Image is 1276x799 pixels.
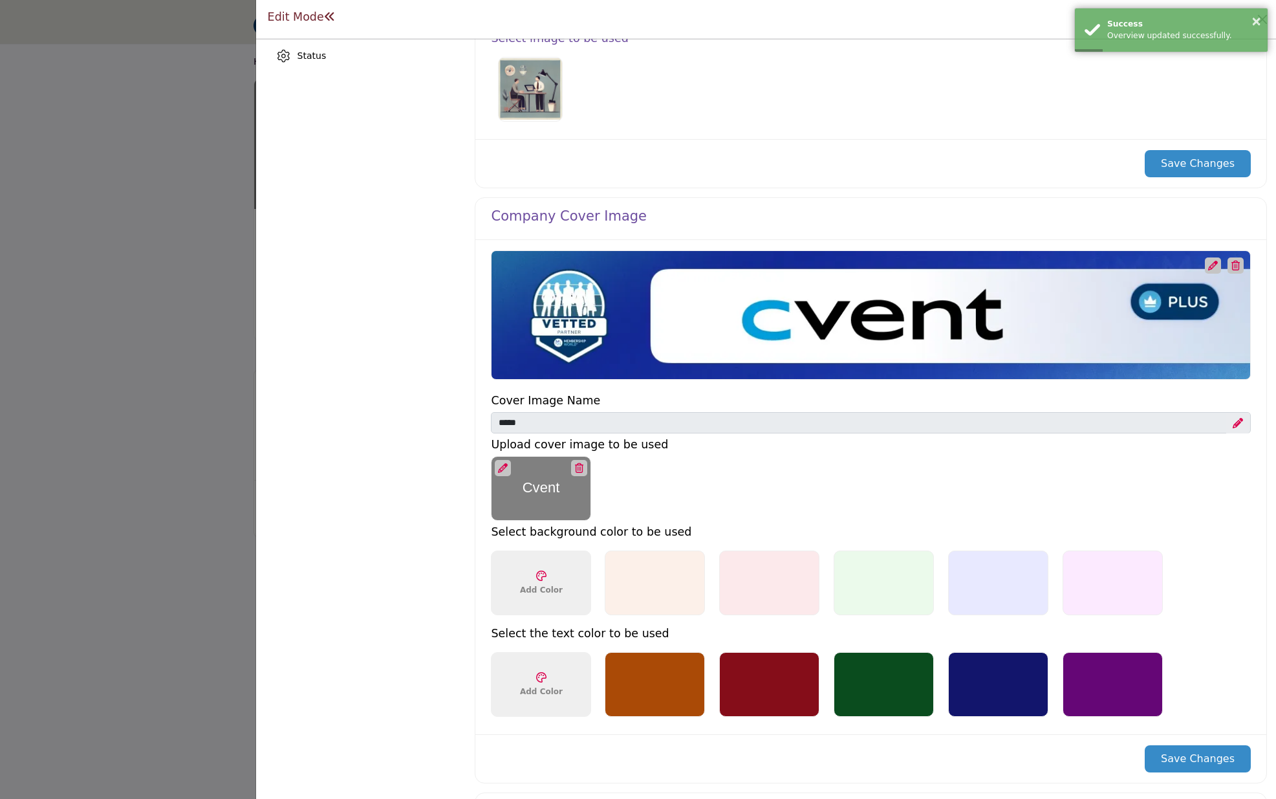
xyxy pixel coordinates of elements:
[491,208,647,224] h4: Company Cover Image
[1107,18,1258,30] div: Success
[1145,150,1251,177] button: Save Changes
[491,394,1251,408] h5: Cover Image Name
[1145,745,1251,772] button: Save Changes
[491,438,1237,452] h5: Upload cover image to be used
[297,50,327,61] span: Status
[491,627,1251,640] h5: Select the text color to be used
[268,10,336,24] h1: Edit Mode
[520,584,563,596] span: Add Color
[1251,14,1262,27] button: ×
[1107,30,1258,41] div: Overview updated successfully.
[498,57,563,122] img: Cvent Logo
[491,525,1251,539] h5: Select background color to be used
[520,686,563,697] span: Add Color
[491,412,1251,434] input: Enter Company name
